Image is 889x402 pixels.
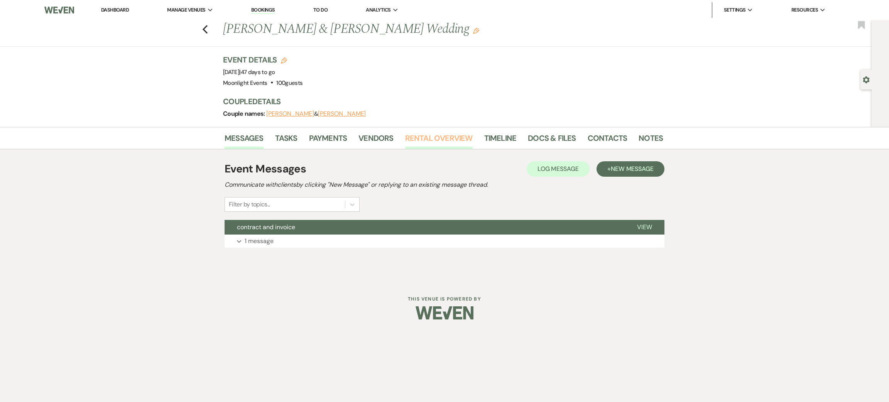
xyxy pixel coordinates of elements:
[527,161,590,177] button: Log Message
[223,68,275,76] span: [DATE]
[625,220,664,235] button: View
[537,165,579,173] span: Log Message
[637,223,652,231] span: View
[473,27,479,34] button: Edit
[229,200,270,209] div: Filter by topics...
[223,20,569,39] h1: [PERSON_NAME] & [PERSON_NAME] Wedding
[237,223,295,231] span: contract and invoice
[863,76,870,83] button: Open lead details
[167,6,205,14] span: Manage Venues
[266,111,314,117] button: [PERSON_NAME]
[223,96,655,107] h3: Couple Details
[44,2,74,18] img: Weven Logo
[724,6,746,14] span: Settings
[484,132,517,149] a: Timeline
[791,6,818,14] span: Resources
[245,236,274,246] p: 1 message
[225,161,306,177] h1: Event Messages
[309,132,347,149] a: Payments
[225,235,664,248] button: 1 message
[405,132,473,149] a: Rental Overview
[528,132,576,149] a: Docs & Files
[588,132,627,149] a: Contacts
[223,79,267,87] span: Moonlight Events
[101,7,129,13] a: Dashboard
[313,7,328,13] a: To Do
[241,68,275,76] span: 47 days to go
[223,54,303,65] h3: Event Details
[275,132,297,149] a: Tasks
[239,68,275,76] span: |
[266,110,366,118] span: &
[225,132,264,149] a: Messages
[225,220,625,235] button: contract and invoice
[366,6,390,14] span: Analytics
[223,110,266,118] span: Couple names:
[358,132,393,149] a: Vendors
[318,111,366,117] button: [PERSON_NAME]
[611,165,654,173] span: New Message
[251,7,275,14] a: Bookings
[225,180,664,189] h2: Communicate with clients by clicking "New Message" or replying to an existing message thread.
[276,79,303,87] span: 100 guests
[639,132,663,149] a: Notes
[416,299,473,326] img: Weven Logo
[597,161,664,177] button: +New Message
